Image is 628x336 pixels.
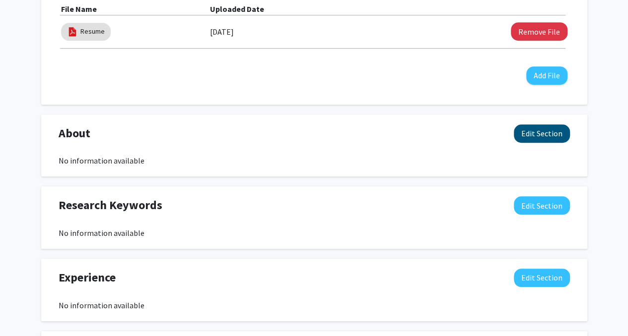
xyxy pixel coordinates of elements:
[526,66,567,85] button: Add File
[67,26,78,37] img: pdf_icon.png
[59,269,116,286] span: Experience
[7,291,42,329] iframe: Chat
[59,155,570,167] div: No information available
[80,26,105,37] a: Resume
[514,196,570,215] button: Edit Research Keywords
[59,227,570,239] div: No information available
[59,196,162,214] span: Research Keywords
[59,299,570,311] div: No information available
[514,124,570,143] button: Edit About
[61,4,97,14] b: File Name
[210,23,234,40] label: [DATE]
[59,124,90,142] span: About
[210,4,264,14] b: Uploaded Date
[511,22,567,41] button: Remove Resume File
[514,269,570,287] button: Edit Experience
